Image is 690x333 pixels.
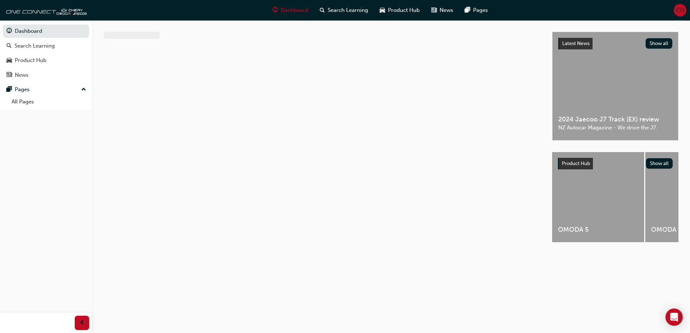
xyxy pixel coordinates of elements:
span: search-icon [6,43,12,49]
a: guage-iconDashboard [267,3,314,18]
div: Search Learning [14,42,55,50]
a: Search Learning [3,39,89,53]
a: car-iconProduct Hub [374,3,425,18]
a: Product HubShow all [558,158,673,169]
div: Open Intercom Messenger [665,308,683,326]
span: guage-icon [272,6,278,15]
div: News [15,71,29,79]
span: Search Learning [328,6,368,14]
a: news-iconNews [425,3,459,18]
span: Dashboard [281,6,308,14]
span: news-icon [6,72,12,79]
span: car-icon [6,57,12,64]
span: Product Hub [562,160,590,166]
a: All Pages [9,96,89,107]
a: Product Hub [3,54,89,67]
a: Latest NewsShow all [558,38,672,49]
a: pages-iconPages [459,3,494,18]
span: Pages [473,6,488,14]
a: Latest NewsShow all2024 Jaecoo J7 Track (EX) reviewNZ Autocar Magazine - We drive the J7. [552,32,678,141]
span: news-icon [431,6,437,15]
button: Pages [3,83,89,96]
span: Latest News [562,40,590,46]
a: News [3,68,89,82]
a: Dashboard [3,25,89,38]
button: Show all [646,158,673,169]
span: pages-icon [465,6,470,15]
span: pages-icon [6,86,12,93]
img: oneconnect [4,3,87,17]
button: CO [674,4,686,17]
div: Product Hub [15,56,47,65]
span: OMODA 5 [558,226,638,234]
a: OMODA 5 [552,152,644,242]
div: Pages [15,85,30,94]
span: up-icon [81,85,86,94]
span: prev-icon [79,319,85,328]
span: Product Hub [388,6,420,14]
span: 2024 Jaecoo J7 Track (EX) review [558,115,672,124]
span: CO [676,6,684,14]
span: NZ Autocar Magazine - We drive the J7. [558,124,672,132]
span: News [440,6,453,14]
span: search-icon [320,6,325,15]
a: search-iconSearch Learning [314,3,374,18]
span: guage-icon [6,28,12,35]
span: car-icon [380,6,385,15]
button: Show all [646,38,673,49]
button: DashboardSearch LearningProduct HubNews [3,23,89,83]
